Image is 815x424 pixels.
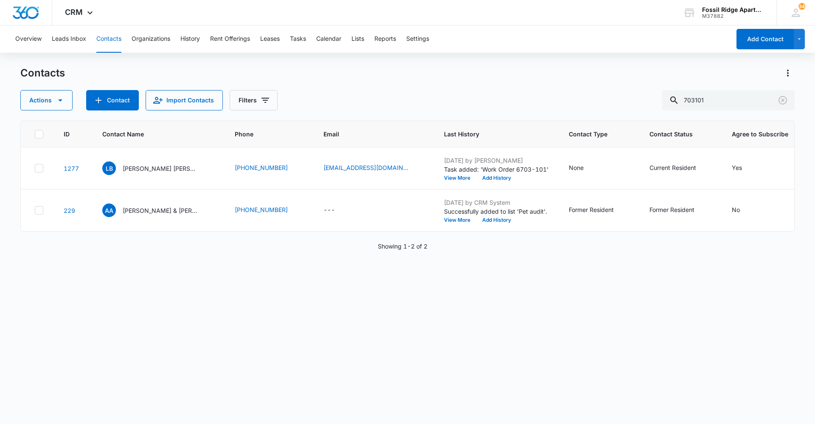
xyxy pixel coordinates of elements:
button: Overview [15,25,42,53]
button: Actions [20,90,73,110]
p: [DATE] by CRM System [444,198,548,207]
button: Organizations [132,25,170,53]
button: Import Contacts [146,90,223,110]
p: [PERSON_NAME] [PERSON_NAME] [PERSON_NAME] [123,164,199,173]
div: Contact Type - Former Resident - Select to Edit Field [569,205,629,215]
button: Leads Inbox [52,25,86,53]
span: Contact Status [649,130,699,139]
button: Lists [351,25,364,53]
div: Former Resident [569,205,614,214]
a: Navigate to contact details page for Lenka Beckage, Adelina Lee Villarreal Ybarra [64,165,79,172]
span: CRM [65,8,83,17]
div: Former Resident [649,205,694,214]
input: Search Contacts [662,90,795,110]
div: --- [323,205,335,215]
button: Leases [260,25,280,53]
p: Showing 1-2 of 2 [378,242,427,251]
span: Last History [444,130,536,139]
div: account name [702,6,764,13]
div: Agree to Subscribe - No - Select to Edit Field [732,205,755,215]
p: [DATE] by [PERSON_NAME] [444,156,548,165]
a: [EMAIL_ADDRESS][DOMAIN_NAME] [323,163,408,172]
button: Add History [476,175,517,181]
span: Phone [235,130,291,139]
div: account id [702,13,764,19]
button: Rent Offerings [210,25,250,53]
div: Agree to Subscribe - Yes - Select to Edit Field [732,163,757,173]
button: View More [444,175,476,181]
a: [PHONE_NUMBER] [235,205,288,214]
div: No [732,205,740,214]
h1: Contacts [20,67,65,79]
span: Contact Name [102,130,202,139]
span: AA [102,204,116,217]
span: Contact Type [569,130,617,139]
div: Phone - 9703025445 - Select to Edit Field [235,163,303,173]
div: Contact Name - Amanda Archibeque & Dustin Hurtado - Select to Edit Field [102,204,214,217]
button: Contacts [96,25,121,53]
button: Actions [781,66,795,80]
p: Task added: 'Work Order 6703-101' [444,165,548,174]
p: Successfully added to list 'Pet audit'. [444,207,548,216]
button: Clear [776,93,790,107]
button: Filters [230,90,278,110]
button: View More [444,218,476,223]
div: Contact Status - Former Resident - Select to Edit Field [649,205,710,215]
p: [PERSON_NAME] & [PERSON_NAME] [123,206,199,215]
div: Contact Name - Lenka Beckage, Adelina Lee Villarreal Ybarra - Select to Edit Field [102,161,214,175]
span: LB [102,161,116,175]
button: Settings [406,25,429,53]
button: Add Contact [86,90,139,110]
div: notifications count [798,3,805,10]
div: Contact Status - Current Resident - Select to Edit Field [649,163,711,173]
span: 34 [798,3,805,10]
button: Reports [374,25,396,53]
div: None [569,163,584,172]
button: Add Contact [736,29,794,49]
button: History [180,25,200,53]
span: Agree to Subscribe [732,130,788,139]
div: Contact Type - None - Select to Edit Field [569,163,599,173]
button: Tasks [290,25,306,53]
div: Phone - 970-534-7744 - Select to Edit Field [235,205,303,215]
span: ID [64,130,70,139]
button: Calendar [316,25,341,53]
a: Navigate to contact details page for Amanda Archibeque & Dustin Hurtado [64,207,75,214]
div: Yes [732,163,742,172]
div: Email - lenkabeckage@yahoo.com - Select to Edit Field [323,163,424,173]
div: Email - - Select to Edit Field [323,205,350,215]
a: [PHONE_NUMBER] [235,163,288,172]
div: Current Resident [649,163,696,172]
button: Add History [476,218,517,223]
span: Email [323,130,411,139]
